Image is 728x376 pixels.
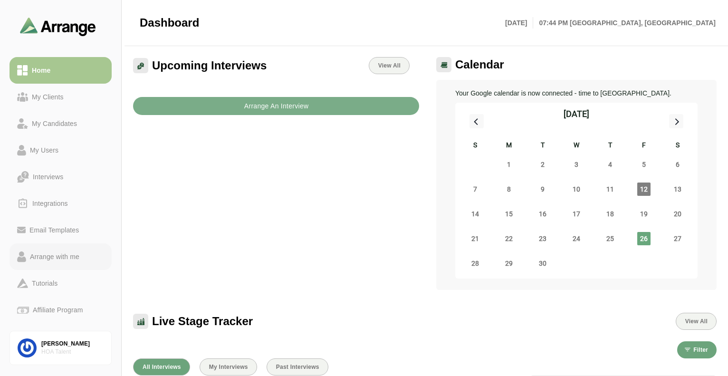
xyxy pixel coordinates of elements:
div: Tutorials [28,278,61,289]
span: Friday, September 12, 2025 [637,183,651,196]
span: Upcoming Interviews [152,58,267,73]
a: [PERSON_NAME]HOA Talent [10,331,112,365]
p: 07:44 PM [GEOGRAPHIC_DATA], [GEOGRAPHIC_DATA] [533,17,716,29]
img: arrangeai-name-small-logo.4d2b8aee.svg [20,17,96,36]
span: Dashboard [140,16,199,30]
a: Arrange with me [10,243,112,270]
div: [DATE] [564,107,589,121]
b: Arrange An Interview [244,97,309,115]
div: F [627,140,661,152]
div: S [661,140,695,152]
div: T [526,140,559,152]
span: Monday, September 1, 2025 [502,158,516,171]
div: W [559,140,593,152]
button: View All [676,313,717,330]
span: Calendar [455,58,504,72]
div: S [458,140,492,152]
span: Live Stage Tracker [152,314,253,328]
button: All Interviews [133,358,190,376]
span: Tuesday, September 9, 2025 [536,183,549,196]
a: View All [369,57,410,74]
a: My Clients [10,84,112,110]
div: T [594,140,627,152]
a: Tutorials [10,270,112,297]
span: Thursday, September 25, 2025 [603,232,617,245]
a: My Candidates [10,110,112,137]
button: My Interviews [200,358,257,376]
span: Sunday, September 14, 2025 [469,207,482,221]
span: Saturday, September 13, 2025 [671,183,684,196]
a: Interviews [10,164,112,190]
span: Thursday, September 18, 2025 [603,207,617,221]
div: My Candidates [28,118,81,129]
span: Wednesday, September 10, 2025 [570,183,583,196]
span: Monday, September 15, 2025 [502,207,516,221]
a: Affiliate Program [10,297,112,323]
span: Tuesday, September 30, 2025 [536,257,549,270]
div: [PERSON_NAME] [41,340,104,348]
div: My Clients [28,91,67,103]
a: Email Templates [10,217,112,243]
div: Interviews [29,171,67,183]
span: Monday, September 22, 2025 [502,232,516,245]
span: Past Interviews [276,364,319,370]
div: My Users [26,145,62,156]
span: View All [378,62,401,69]
span: Sunday, September 28, 2025 [469,257,482,270]
button: Past Interviews [267,358,328,376]
span: Monday, September 8, 2025 [502,183,516,196]
span: Thursday, September 11, 2025 [603,183,617,196]
span: My Interviews [209,364,248,370]
div: Email Templates [26,224,83,236]
span: Thursday, September 4, 2025 [603,158,617,171]
div: M [492,140,526,152]
a: Integrations [10,190,112,217]
div: HOA Talent [41,348,104,356]
div: Affiliate Program [29,304,86,316]
span: Tuesday, September 2, 2025 [536,158,549,171]
span: Friday, September 5, 2025 [637,158,651,171]
span: Wednesday, September 3, 2025 [570,158,583,171]
span: Saturday, September 20, 2025 [671,207,684,221]
span: Filter [693,347,708,353]
span: Friday, September 26, 2025 [637,232,651,245]
p: Your Google calendar is now connected - time to [GEOGRAPHIC_DATA]. [455,87,698,99]
span: Friday, September 19, 2025 [637,207,651,221]
a: Home [10,57,112,84]
span: Wednesday, September 17, 2025 [570,207,583,221]
span: Saturday, September 6, 2025 [671,158,684,171]
span: Tuesday, September 23, 2025 [536,232,549,245]
span: All Interviews [142,364,181,370]
span: Wednesday, September 24, 2025 [570,232,583,245]
span: View All [685,318,708,325]
span: Tuesday, September 16, 2025 [536,207,549,221]
a: My Users [10,137,112,164]
div: Home [28,65,54,76]
button: Filter [677,341,717,358]
span: Sunday, September 7, 2025 [469,183,482,196]
p: [DATE] [505,17,533,29]
button: Arrange An Interview [133,97,419,115]
span: Monday, September 29, 2025 [502,257,516,270]
div: Arrange with me [26,251,83,262]
span: Sunday, September 21, 2025 [469,232,482,245]
span: Saturday, September 27, 2025 [671,232,684,245]
div: Integrations [29,198,72,209]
